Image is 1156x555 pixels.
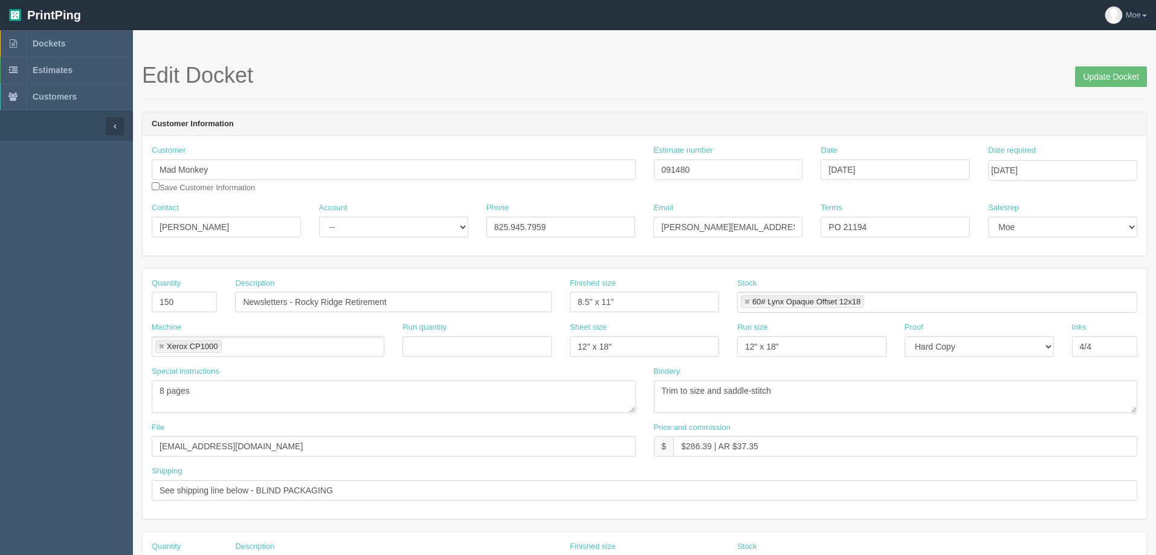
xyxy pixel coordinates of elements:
[152,145,636,193] div: Save Customer Information
[167,342,218,350] div: Xerox CP1000
[1072,322,1087,333] label: Inks
[752,298,861,306] div: 60# Lynx Opaque Offset 12x18
[654,380,1138,413] textarea: Trim to size and saddle-stitch
[654,366,680,377] label: Bindery
[33,92,77,101] span: Customers
[235,278,274,289] label: Description
[570,541,616,553] label: Finished size
[821,145,837,156] label: Date
[654,145,713,156] label: Estimate number
[737,278,757,289] label: Stock
[142,63,1147,88] h1: Edit Docket
[152,366,219,377] label: Special instructions
[152,541,181,553] label: Quantity
[152,466,182,477] label: Shipping
[235,541,274,553] label: Description
[152,278,181,289] label: Quantity
[33,39,65,48] span: Dockets
[653,202,673,214] label: Email
[905,322,923,333] label: Proof
[143,112,1146,136] header: Customer Information
[152,202,179,214] label: Contact
[821,202,842,214] label: Terms
[570,322,607,333] label: Sheet size
[402,322,447,333] label: Run quantity
[152,159,636,180] input: Enter customer name
[988,145,1036,156] label: Date required
[152,145,186,156] label: Customer
[737,322,768,333] label: Run size
[1105,7,1122,24] img: avatar_default-7531ab5dedf162e01f1e0bb0964e6a185e93c5c22dfe317fb01d7f8cd2b1632c.jpg
[988,202,1019,214] label: Salesrep
[654,422,731,434] label: Price and commission
[152,422,164,434] label: File
[654,436,674,457] div: $
[486,202,509,214] label: Phone
[33,65,73,75] span: Estimates
[737,541,757,553] label: Stock
[9,9,21,21] img: logo-3e63b451c926e2ac314895c53de4908e5d424f24456219fb08d385ab2e579770.png
[152,322,181,333] label: Machine
[319,202,347,214] label: Account
[1075,66,1147,87] input: Update Docket
[152,380,636,413] textarea: 8 pages
[570,278,616,289] label: Finished size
